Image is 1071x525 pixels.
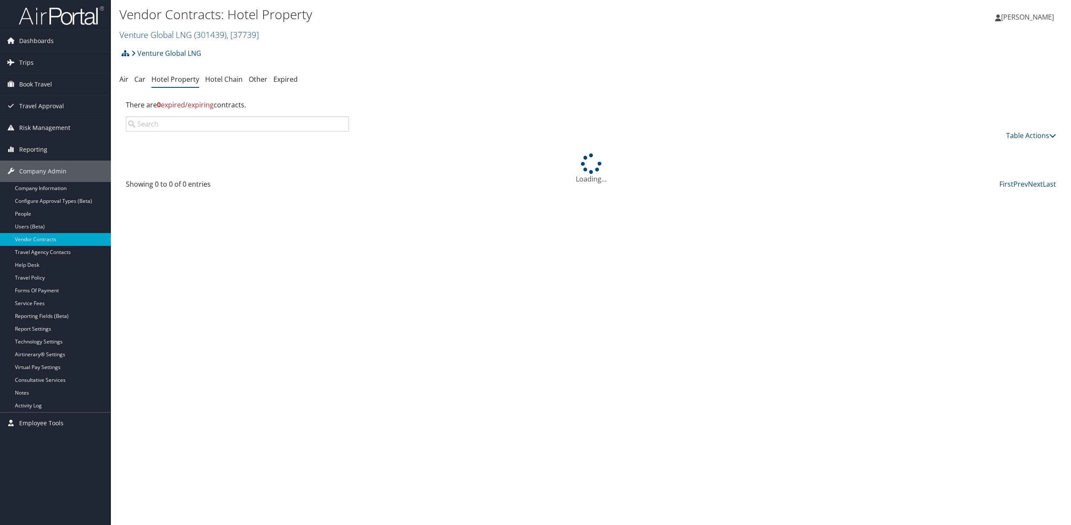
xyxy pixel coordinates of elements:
a: Expired [273,75,298,84]
span: Risk Management [19,117,70,138]
div: Showing 0 to 0 of 0 entries [126,179,349,193]
span: [PERSON_NAME] [1001,12,1054,22]
span: Travel Approval [19,95,64,117]
a: Next [1028,179,1043,189]
span: Employee Tools [19,412,64,434]
span: Trips [19,52,34,73]
div: There are contracts. [119,93,1062,116]
span: Reporting [19,139,47,160]
a: First [999,179,1013,189]
input: Search [126,116,349,132]
a: Other [249,75,267,84]
span: Dashboards [19,30,54,52]
span: expired/expiring [157,100,214,110]
a: Car [134,75,145,84]
a: Air [119,75,128,84]
a: Venture Global LNG [131,45,201,62]
span: , [ 37739 ] [226,29,259,40]
img: airportal-logo.png [19,6,104,26]
a: Last [1043,179,1056,189]
h1: Vendor Contracts: Hotel Property [119,6,748,23]
a: Hotel Property [151,75,199,84]
a: Venture Global LNG [119,29,259,40]
span: Company Admin [19,161,67,182]
strong: 0 [157,100,161,110]
span: Book Travel [19,74,52,95]
a: Prev [1013,179,1028,189]
a: Table Actions [1006,131,1056,140]
a: [PERSON_NAME] [995,4,1062,30]
span: ( 301439 ) [194,29,226,40]
a: Hotel Chain [205,75,243,84]
div: Loading... [119,153,1062,184]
